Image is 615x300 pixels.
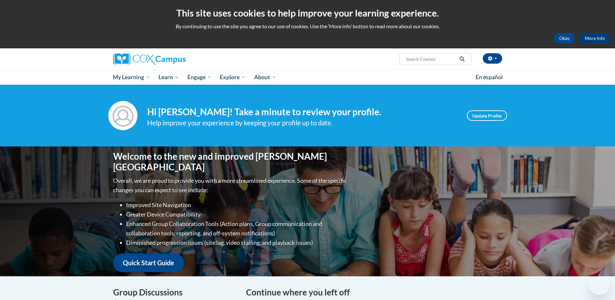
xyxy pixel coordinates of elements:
a: Quick Start Guide [113,254,184,272]
a: More Info [580,33,610,44]
li: Enhanced Group Collaboration Tools (Action plans, Group communication and collaboration tools, re... [126,219,348,238]
span: Explore [220,73,246,81]
button: Okay [554,33,575,44]
h1: Welcome to the new and improved [PERSON_NAME][GEOGRAPHIC_DATA] [113,151,348,173]
p: Overall, we are proud to provide you with a more streamlined experience. Some of the specific cha... [113,176,348,195]
a: My Learning [109,70,155,85]
span: Learn [159,73,179,81]
span: My Learning [113,73,150,81]
button: Account Settings [483,53,502,64]
li: Improved Site Navigation [126,200,348,210]
h4: Group Discussions [113,286,236,299]
a: About [250,70,280,85]
button: Search [457,55,467,63]
img: Cox Campus [113,53,186,65]
h4: Hi [PERSON_NAME]! Take a minute to review your profile. [147,106,457,118]
img: Profile Image [108,101,137,130]
a: Update Profile [467,110,507,121]
li: Greater Device Compatibility [126,210,348,219]
h4: Continue where you left off [246,286,502,299]
div: Help improve your experience by keeping your profile up to date. [147,118,457,128]
p: By continuing to use the site you agree to our use of cookies. Use the ‘More info’ button to read... [5,23,610,30]
span: Engage [187,73,212,81]
h2: This site uses cookies to help improve your learning experience. [5,6,610,19]
span: About [254,73,276,81]
iframe: Button to launch messaging window [589,274,610,295]
a: Cox Campus [113,53,236,65]
span: En español [476,74,503,81]
a: Explore [216,70,250,85]
div: Main menu [103,70,512,85]
a: En español [471,70,507,84]
a: Learn [154,70,183,85]
li: Diminished progression issues (site lag, video stalling, and playback issues) [126,238,348,247]
a: Engage [183,70,216,85]
input: Search Courses [405,55,457,63]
